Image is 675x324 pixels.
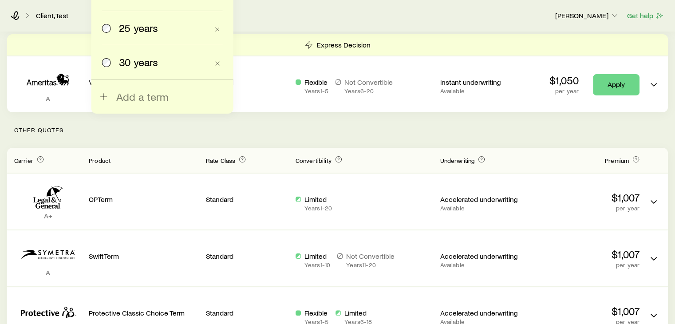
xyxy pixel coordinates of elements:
[317,40,371,49] p: Express Decision
[296,157,332,164] span: Convertibility
[89,195,199,204] p: OPTerm
[440,157,474,164] span: Underwriting
[440,252,522,261] p: Accelerated underwriting
[89,252,199,261] p: SwiftTerm
[304,261,330,269] p: Years 1 - 10
[440,87,522,95] p: Available
[89,157,111,164] span: Product
[206,308,288,317] p: Standard
[344,308,372,317] p: Limited
[346,261,395,269] p: Years 11 - 20
[304,195,332,204] p: Limited
[555,11,620,21] button: [PERSON_NAME]
[346,252,395,261] p: Not Convertible
[440,78,522,87] p: Instant underwriting
[206,195,288,204] p: Standard
[440,195,522,204] p: Accelerated underwriting
[7,34,668,112] div: Term quotes
[549,87,579,95] p: per year
[529,305,639,317] p: $1,007
[529,205,639,212] p: per year
[440,261,522,269] p: Available
[304,87,328,95] p: Years 1 - 5
[304,252,330,261] p: Limited
[206,78,288,87] p: Standard
[440,205,522,212] p: Available
[344,78,393,87] p: Not Convertible
[36,12,69,20] a: Client, Test
[529,191,639,204] p: $1,007
[14,157,33,164] span: Carrier
[14,211,82,220] p: A+
[304,78,328,87] p: Flexible
[206,157,236,164] span: Rate Class
[605,157,629,164] span: Premium
[344,87,393,95] p: Years 6 - 20
[627,11,664,21] button: Get help
[529,248,639,261] p: $1,007
[549,74,579,87] p: $1,050
[89,308,199,317] p: Protective Classic Choice Term
[529,261,639,269] p: per year
[593,74,639,95] a: Apply
[304,308,328,317] p: Flexible
[89,78,199,87] p: Value Plus Term
[14,268,82,277] p: A
[555,11,619,20] p: [PERSON_NAME]
[7,112,668,148] p: Other Quotes
[206,252,288,261] p: Standard
[440,308,522,317] p: Accelerated underwriting
[304,205,332,212] p: Years 1 - 20
[14,94,82,103] p: A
